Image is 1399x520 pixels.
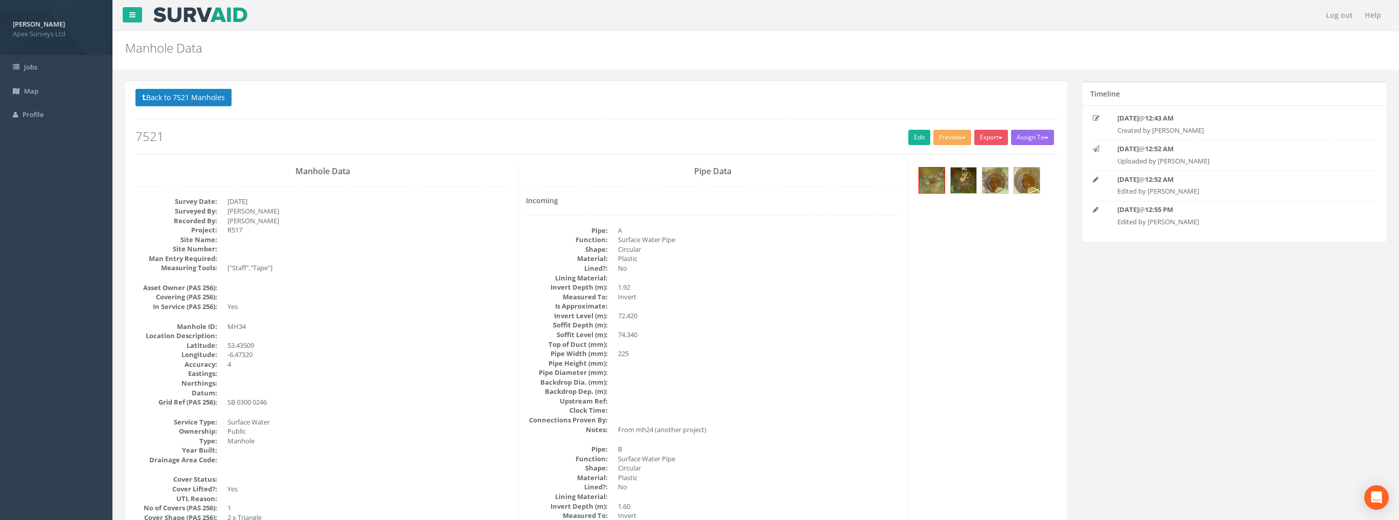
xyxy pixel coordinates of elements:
[526,492,608,502] dt: Lining Material:
[951,168,976,193] img: 12566ff4-83a9-aa63-bde2-d4ce09dda9ee_019096ce-c905-b776-7cf7-313002b14aa5_thumb.jpg
[618,454,901,464] dd: Surface Water Pipe
[618,235,901,245] dd: Surface Water Pipe
[1117,156,1351,166] p: Uploaded by [PERSON_NAME]
[135,89,232,106] button: Back to 7521 Manholes
[135,130,1057,143] h2: 7521
[1364,485,1389,510] div: Open Intercom Messenger
[1117,113,1139,123] strong: [DATE]
[618,282,901,292] dd: 1.92
[135,379,217,388] dt: Northings:
[125,41,1174,55] h2: Manhole Data
[135,302,217,312] dt: In Service (PAS 256):
[526,301,608,311] dt: Is Approximate:
[135,455,217,465] dt: Drainage Area Code:
[135,360,217,369] dt: Accuracy:
[526,482,608,492] dt: Lined?:
[227,397,510,407] dd: SB 0300 0246
[618,292,901,302] dd: Invert
[135,494,217,504] dt: UTL Reason:
[135,350,217,360] dt: Longitude:
[618,502,901,511] dd: 1.60
[135,331,217,341] dt: Location Description:
[1117,175,1139,184] strong: [DATE]
[919,168,945,193] img: 12566ff4-83a9-aa63-bde2-d4ce09dda9ee_cce82220-7717-0385-cc4a-c5117190b93e_thumb.jpg
[526,415,608,425] dt: Connections Proven By:
[135,427,217,436] dt: Ownership:
[618,463,901,473] dd: Circular
[526,273,608,283] dt: Lining Material:
[618,226,901,235] dd: A
[526,320,608,330] dt: Soffit Depth (m):
[1117,126,1351,135] p: Created by [PERSON_NAME]
[526,235,608,245] dt: Function:
[1117,205,1139,214] strong: [DATE]
[135,475,217,484] dt: Cover Status:
[135,417,217,427] dt: Service Type:
[227,263,510,273] dd: ["Staff","Tape"]
[135,292,217,302] dt: Covering (PAS 256):
[1117,113,1351,123] p: @
[1014,168,1040,193] img: 12566ff4-83a9-aa63-bde2-d4ce09dda9ee_71c6014c-fd8c-17a3-1403-af0db01b2400_thumb.jpg
[526,359,608,368] dt: Pipe Height (mm):
[618,245,901,254] dd: Circular
[227,322,510,332] dd: MH34
[1145,205,1173,214] strong: 12:55 PM
[618,311,901,321] dd: 72.420
[908,130,930,145] a: Edit
[618,473,901,483] dd: Plastic
[13,19,65,29] strong: [PERSON_NAME]
[227,216,510,226] dd: [PERSON_NAME]
[526,349,608,359] dt: Pipe Width (mm):
[1117,205,1351,215] p: @
[526,340,608,349] dt: Top of Duct (mm):
[526,264,608,273] dt: Lined?:
[13,29,100,39] span: Apex Surveys Ltd
[227,436,510,446] dd: Manhole
[1117,186,1351,196] p: Edited by [PERSON_NAME]
[135,484,217,494] dt: Cover Lifted?:
[135,263,217,273] dt: Measuring Tools:
[1145,144,1174,153] strong: 12:52 AM
[13,17,100,38] a: [PERSON_NAME] Apex Surveys Ltd
[227,417,510,427] dd: Surface Water
[1090,90,1120,98] h5: Timeline
[24,62,37,72] span: Jobs
[618,254,901,264] dd: Plastic
[135,167,510,176] h3: Manhole Data
[526,311,608,321] dt: Invert Level (m):
[618,330,901,340] dd: 74.340
[22,110,43,119] span: Profile
[135,235,217,245] dt: Site Name:
[618,425,901,435] dd: From mh24 (another project)
[227,206,510,216] dd: [PERSON_NAME]
[1117,144,1139,153] strong: [DATE]
[135,206,217,216] dt: Surveyed By:
[618,482,901,492] dd: No
[526,502,608,511] dt: Invert Depth (m):
[526,282,608,292] dt: Invert Depth (m):
[135,254,217,264] dt: Man Entry Required:
[526,473,608,483] dt: Material:
[135,244,217,254] dt: Site Number:
[227,484,510,494] dd: Yes
[1117,175,1351,184] p: @
[526,463,608,473] dt: Shape:
[526,197,901,204] h4: Incoming
[227,225,510,235] dd: R517
[933,130,971,145] button: Preview
[526,245,608,254] dt: Shape:
[526,396,608,406] dt: Upstream Ref:
[982,168,1008,193] img: 12566ff4-83a9-aa63-bde2-d4ce09dda9ee_cc875e45-4ff1-2af8-c6ea-708d9fe7006d_thumb.jpg
[526,425,608,435] dt: Notes:
[526,292,608,302] dt: Measured To:
[526,454,608,464] dt: Function:
[227,197,510,206] dd: [DATE]
[135,216,217,226] dt: Recorded By:
[974,130,1008,145] button: Export
[24,86,38,96] span: Map
[135,397,217,407] dt: Grid Ref (PAS 256):
[526,330,608,340] dt: Soffit Level (m):
[618,349,901,359] dd: 225
[135,369,217,379] dt: Eastings:
[135,322,217,332] dt: Manhole ID:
